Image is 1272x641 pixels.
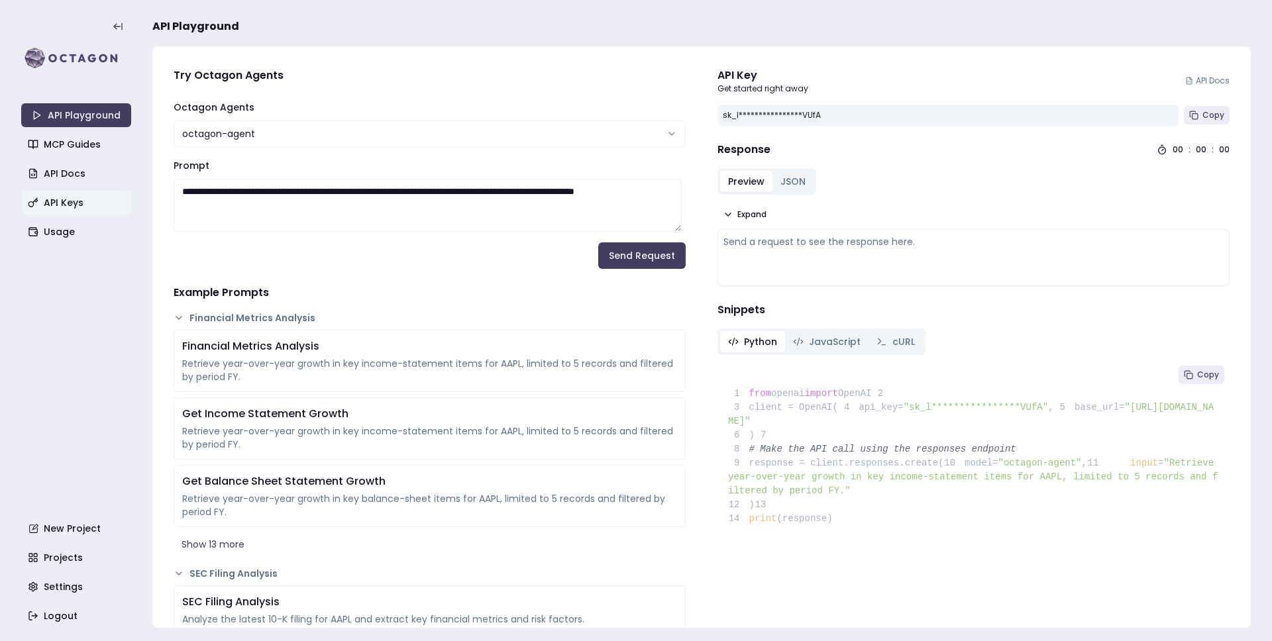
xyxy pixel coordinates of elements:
[717,83,808,94] p: Get started right away
[998,458,1081,468] span: "octagon-agent"
[23,546,132,569] a: Projects
[777,513,833,524] span: (response)
[728,458,944,468] span: response = client.responses.create(
[182,594,677,610] div: SEC Filing Analysis
[1179,366,1224,384] button: Copy
[1173,144,1183,155] div: 00
[23,132,132,156] a: MCP Guides
[182,613,677,626] div: Analyze the latest 10-K filing for AAPL and extract key financial metrics and risk factors.
[174,101,254,114] label: Octagon Agents
[859,402,903,413] span: api_key=
[1185,75,1230,86] a: API Docs
[182,424,677,451] div: Retrieve year-over-year growth in key income-statement items for AAPL, limited to 5 records and f...
[23,191,132,215] a: API Keys
[749,388,772,399] span: from
[21,103,131,127] a: API Playground
[728,387,749,401] span: 1
[944,456,965,470] span: 10
[1082,458,1087,468] span: ,
[728,428,749,442] span: 6
[174,68,686,83] h4: Try Octagon Agents
[182,473,677,489] div: Get Balance Sheet Statement Growth
[717,68,808,83] div: API Key
[1219,144,1230,155] div: 00
[728,456,749,470] span: 9
[23,162,132,185] a: API Docs
[21,45,131,72] img: logo-rect-yK7x_WSZ.svg
[1212,144,1214,155] div: :
[1075,402,1125,413] span: base_url=
[174,532,686,556] button: Show 13 more
[744,335,777,348] span: Python
[728,442,749,456] span: 8
[23,575,132,599] a: Settings
[23,220,132,244] a: Usage
[805,388,838,399] span: import
[965,458,998,468] span: model=
[182,492,677,518] div: Retrieve year-over-year growth in key balance-sheet items for AAPL, limited to 5 records and filt...
[1087,456,1108,470] span: 11
[1197,370,1219,380] span: Copy
[749,513,777,524] span: print
[809,335,861,348] span: JavaScript
[182,406,677,422] div: Get Income Statement Growth
[174,159,209,172] label: Prompt
[1184,106,1230,124] button: Copy
[728,430,755,440] span: )
[23,604,132,628] a: Logout
[1053,401,1075,415] span: 5
[728,401,749,415] span: 3
[755,428,776,442] span: 7
[838,388,871,399] span: OpenAI
[838,401,859,415] span: 4
[737,209,767,220] span: Expand
[23,517,132,540] a: New Project
[174,311,686,324] button: Financial Metrics Analysis
[1202,110,1224,121] span: Copy
[717,205,772,224] button: Expand
[728,458,1219,496] span: "Retrieve year-over-year growth in key income-statement items for AAPL, limited to 5 records and ...
[871,387,892,401] span: 2
[772,171,814,192] button: JSON
[1130,458,1158,468] span: input
[152,19,239,34] span: API Playground
[1158,458,1163,468] span: =
[892,335,915,348] span: cURL
[720,171,772,192] button: Preview
[723,235,1224,248] div: Send a request to see the response here.
[717,142,770,158] h4: Response
[1048,402,1053,413] span: ,
[174,567,686,580] button: SEC Filing Analysis
[771,388,804,399] span: openai
[728,498,749,512] span: 12
[182,338,677,354] div: Financial Metrics Analysis
[182,357,677,383] div: Retrieve year-over-year growth in key income-statement items for AAPL, limited to 5 records and f...
[1196,144,1206,155] div: 00
[598,242,686,269] button: Send Request
[755,498,776,512] span: 13
[728,512,749,526] span: 14
[749,444,1016,454] span: # Make the API call using the responses endpoint
[174,285,686,301] h4: Example Prompts
[1189,144,1191,155] div: :
[728,499,755,510] span: )
[728,402,838,413] span: client = OpenAI(
[717,302,1230,318] h4: Snippets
